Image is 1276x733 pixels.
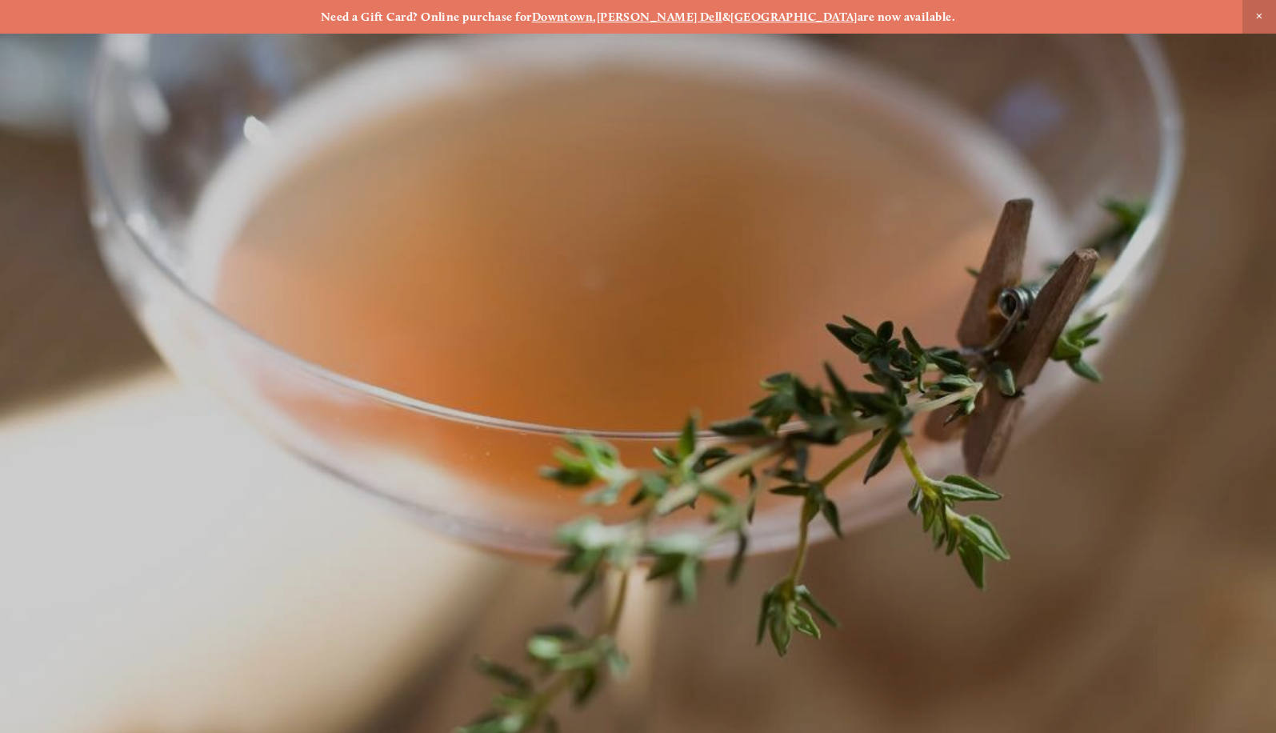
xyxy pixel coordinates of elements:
a: Downtown [532,10,594,24]
a: [PERSON_NAME] Dell [597,10,722,24]
strong: , [593,10,596,24]
strong: are now available. [858,10,955,24]
strong: Need a Gift Card? Online purchase for [321,10,532,24]
strong: & [722,10,730,24]
a: [GEOGRAPHIC_DATA] [730,10,858,24]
